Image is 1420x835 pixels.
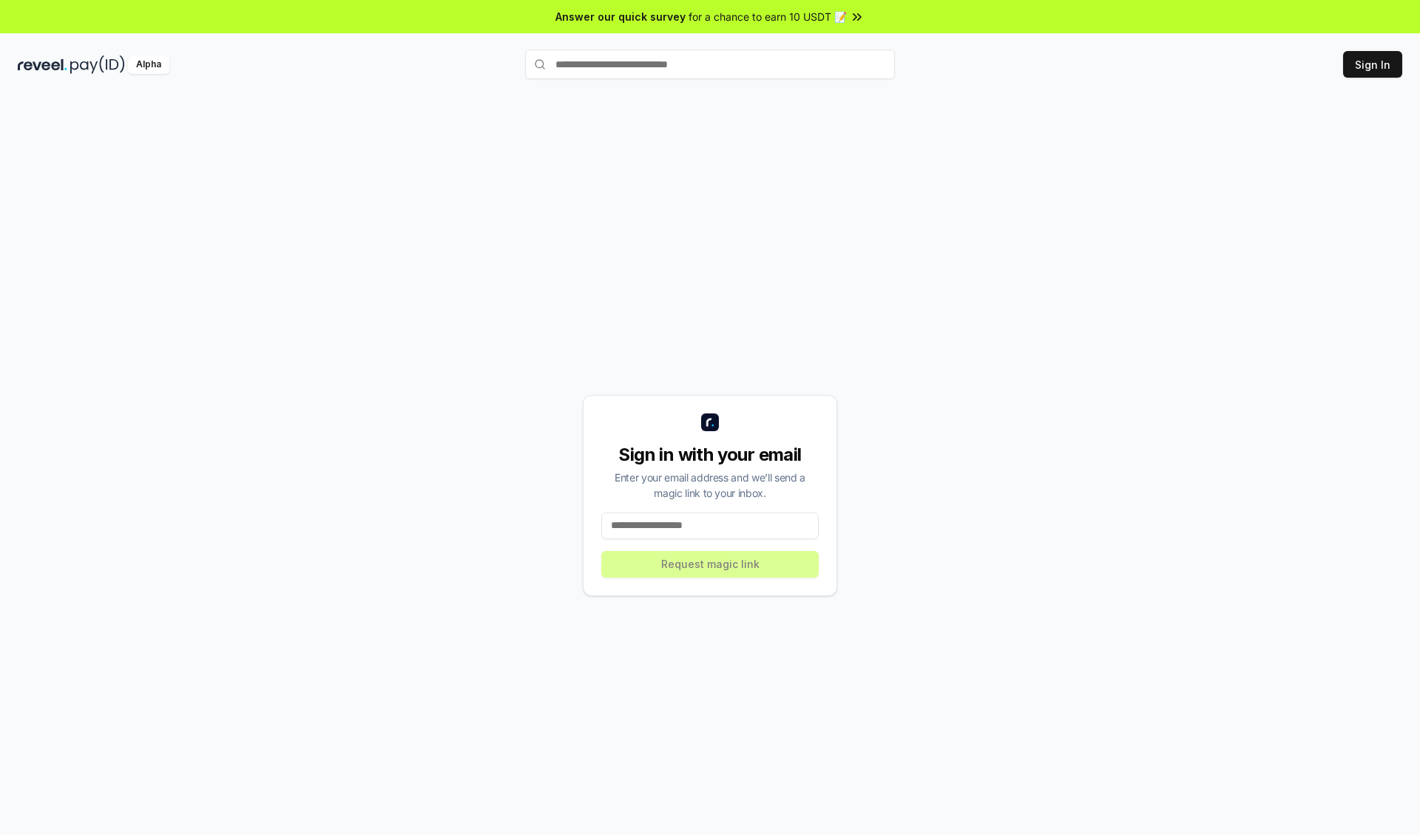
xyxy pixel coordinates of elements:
button: Sign In [1343,51,1402,78]
span: Answer our quick survey [555,9,686,24]
span: for a chance to earn 10 USDT 📝 [689,9,847,24]
img: reveel_dark [18,55,67,74]
div: Alpha [128,55,169,74]
div: Sign in with your email [601,443,819,467]
div: Enter your email address and we’ll send a magic link to your inbox. [601,470,819,501]
img: logo_small [701,413,719,431]
img: pay_id [70,55,125,74]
